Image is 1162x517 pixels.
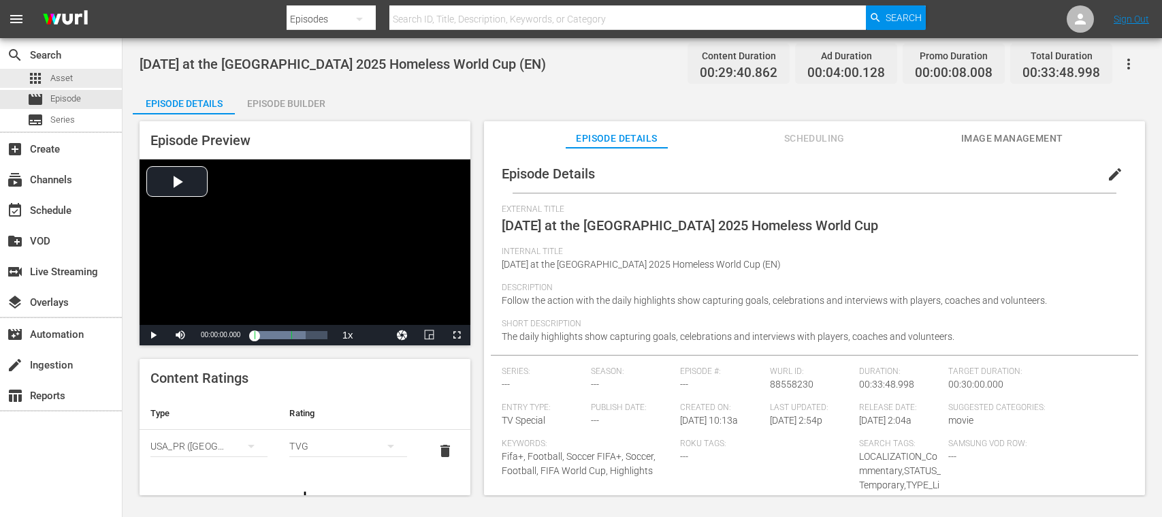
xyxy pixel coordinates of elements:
[961,130,1063,147] span: Image Management
[502,295,1047,306] span: Follow the action with the daily highlights show capturing goals, celebrations and interviews wit...
[7,202,23,219] span: Schedule
[948,403,1120,413] span: Suggested Categories:
[859,439,941,450] span: Search Tags:
[7,357,23,373] span: Ingestion
[429,435,462,467] button: delete
[502,451,656,476] span: Fifa+, Football, Soccer FIFA+, Soccer, Football, FIFA World Cup, Highlights
[770,379,813,390] span: 88558230
[807,65,885,81] span: 00:04:00.128
[7,294,23,311] span: Overlays
[1107,166,1123,183] span: edit
[700,65,777,81] span: 00:29:40.862
[502,247,1120,257] span: Internal Title
[140,325,167,345] button: Play
[502,403,584,413] span: Entry Type:
[866,5,926,30] button: Search
[915,46,992,65] div: Promo Duration
[150,370,248,386] span: Content Ratings
[502,217,878,234] span: [DATE] at the [GEOGRAPHIC_DATA] 2025 Homeless World Cup
[948,366,1120,377] span: Target Duration:
[437,443,453,459] span: delete
[1022,65,1100,81] span: 00:33:48.998
[150,132,251,148] span: Episode Preview
[289,427,406,465] div: TVG
[502,379,510,390] span: ---
[140,397,470,472] table: simple table
[591,379,599,390] span: ---
[443,325,470,345] button: Fullscreen
[7,233,23,249] span: VOD
[502,204,1120,215] span: External Title
[763,130,865,147] span: Scheduling
[7,326,23,343] span: Automation
[915,65,992,81] span: 00:00:08.008
[133,87,235,120] div: Episode Details
[680,403,762,413] span: Created On:
[7,47,23,63] span: Search
[680,415,738,426] span: [DATE] 10:13a
[807,46,885,65] div: Ad Duration
[334,325,361,345] button: Playback Rate
[859,379,914,390] span: 00:33:48.998
[502,331,954,342] span: The daily highlights show capturing goals, celebrations and interviews with players, coaches and ...
[50,92,81,106] span: Episode
[235,87,337,114] button: Episode Builder
[502,439,674,450] span: Keywords:
[502,319,1120,330] span: Short Description
[591,403,673,413] span: Publish Date:
[50,113,75,127] span: Series
[770,403,852,413] span: Last Updated:
[27,70,44,87] span: Asset
[680,379,688,390] span: ---
[502,366,584,377] span: Series:
[859,403,941,413] span: Release Date:
[680,439,852,450] span: Roku Tags:
[235,87,337,120] div: Episode Builder
[502,259,781,270] span: [DATE] at the [GEOGRAPHIC_DATA] 2025 Homeless World Cup (EN)
[150,427,268,465] div: USA_PR ([GEOGRAPHIC_DATA])
[770,366,852,377] span: Wurl ID:
[680,451,688,462] span: ---
[133,87,235,114] button: Episode Details
[27,112,44,128] span: Series
[502,283,1120,294] span: Description
[948,451,956,462] span: ---
[859,451,941,505] span: LOCALIZATION_Commentary,STATUS_Temporary,TYPE_Live
[278,397,417,430] th: Rating
[948,439,1031,450] span: Samsung VOD Row:
[389,325,416,345] button: Jump To Time
[1099,158,1131,191] button: edit
[140,159,470,345] div: Video Player
[33,3,98,35] img: ans4CAIJ8jUAAAAAAAAAAAAAAAAAAAAAAAAgQb4GAAAAAAAAAAAAAAAAAAAAAAAAJMjXAAAAAAAAAAAAAAAAAAAAAAAAgAT5G...
[201,331,240,339] span: 00:00:00.000
[502,415,545,426] span: TV Special
[167,325,194,345] button: Mute
[591,415,599,426] span: ---
[254,331,327,339] div: Progress Bar
[50,72,73,85] span: Asset
[140,397,278,430] th: Type
[948,415,973,426] span: movie
[1114,14,1149,25] a: Sign Out
[948,379,1003,390] span: 00:30:00.000
[680,366,762,377] span: Episode #:
[7,388,23,404] span: Reports
[591,366,673,377] span: Season:
[7,172,23,188] span: Channels
[566,130,668,147] span: Episode Details
[416,325,443,345] button: Picture-in-Picture
[27,91,44,108] span: Episode
[140,56,546,72] span: [DATE] at the [GEOGRAPHIC_DATA] 2025 Homeless World Cup (EN)
[7,264,23,280] span: Live Streaming
[700,46,777,65] div: Content Duration
[7,141,23,157] span: Create
[859,415,911,426] span: [DATE] 2:04a
[886,5,922,30] span: Search
[8,11,25,27] span: menu
[770,415,822,426] span: [DATE] 2:54p
[502,166,595,182] span: Episode Details
[859,366,941,377] span: Duration:
[1022,46,1100,65] div: Total Duration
